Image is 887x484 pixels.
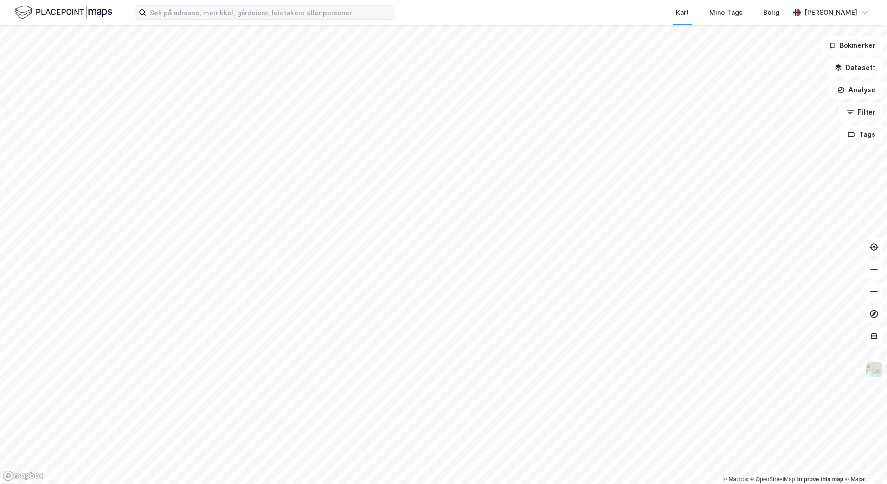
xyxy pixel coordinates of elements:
button: Bokmerker [821,36,883,55]
a: OpenStreetMap [750,476,795,483]
img: Z [865,361,883,378]
button: Datasett [827,58,883,77]
iframe: Chat Widget [841,439,887,484]
a: Improve this map [797,476,843,483]
img: logo.f888ab2527a4732fd821a326f86c7f29.svg [15,4,112,20]
button: Filter [839,103,883,121]
a: Mapbox [723,476,748,483]
input: Søk på adresse, matrikkel, gårdeiere, leietakere eller personer [146,6,394,19]
div: [PERSON_NAME] [804,7,857,18]
div: Bolig [763,7,779,18]
a: Mapbox homepage [3,471,44,481]
button: Analyse [829,81,883,99]
button: Tags [840,125,883,144]
div: Mine Tags [709,7,743,18]
div: Kart [676,7,689,18]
